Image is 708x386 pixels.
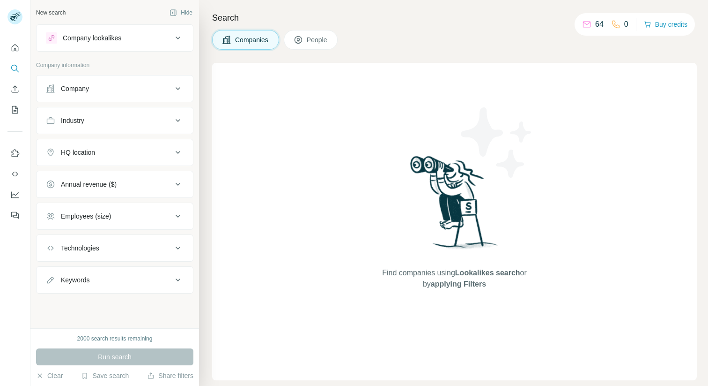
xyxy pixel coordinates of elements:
button: Search [7,60,22,77]
button: Company lookalikes [37,27,193,49]
p: Company information [36,61,193,69]
div: New search [36,8,66,17]
div: Industry [61,116,84,125]
button: Share filters [147,371,193,380]
div: Technologies [61,243,99,253]
button: Company [37,77,193,100]
h4: Search [212,11,697,24]
div: Annual revenue ($) [61,180,117,189]
img: Surfe Illustration - Woman searching with binoculars [406,153,503,258]
button: My lists [7,101,22,118]
button: Dashboard [7,186,22,203]
p: 64 [595,19,604,30]
button: Technologies [37,237,193,259]
button: Annual revenue ($) [37,173,193,196]
button: Employees (size) [37,205,193,227]
span: Lookalikes search [455,269,520,277]
span: applying Filters [431,280,486,288]
button: Use Surfe API [7,166,22,182]
button: Clear [36,371,63,380]
button: Use Surfe on LinkedIn [7,145,22,162]
button: Save search [81,371,129,380]
button: HQ location [37,141,193,164]
p: 0 [624,19,628,30]
div: 2000 search results remaining [77,334,153,343]
div: HQ location [61,148,95,157]
img: Surfe Illustration - Stars [455,100,539,185]
div: Employees (size) [61,212,111,221]
div: Keywords [61,275,89,285]
button: Enrich CSV [7,81,22,98]
button: Hide [163,6,199,20]
button: Quick start [7,39,22,56]
div: Company lookalikes [63,33,121,43]
span: Find companies using or by [379,267,529,290]
button: Buy credits [644,18,687,31]
button: Feedback [7,207,22,224]
span: Companies [235,35,269,45]
span: People [307,35,328,45]
div: Company [61,84,89,93]
button: Industry [37,109,193,132]
button: Keywords [37,269,193,291]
